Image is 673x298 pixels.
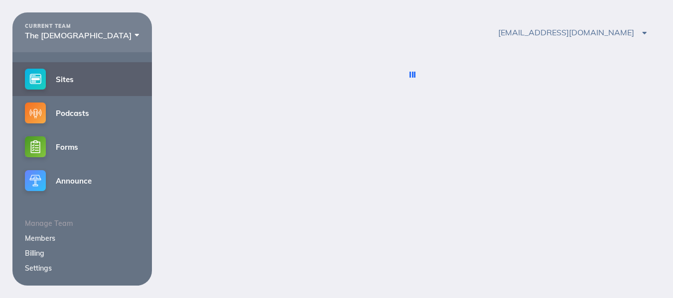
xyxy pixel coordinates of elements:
a: Members [25,234,55,243]
img: forms-small@2x.png [25,136,46,157]
a: Announce [12,164,152,198]
a: Settings [25,264,52,273]
a: Forms [12,130,152,164]
img: sites-small@2x.png [25,69,46,90]
a: Billing [25,249,44,258]
div: CURRENT TEAM [25,23,139,29]
a: Podcasts [12,96,152,130]
img: podcasts-small@2x.png [25,102,46,123]
div: Loading [412,72,413,78]
img: announce-small@2x.png [25,170,46,191]
span: [EMAIL_ADDRESS][DOMAIN_NAME] [498,27,647,37]
div: The [DEMOGRAPHIC_DATA] [25,31,139,40]
span: Manage Team [25,219,73,228]
a: Sites [12,62,152,96]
